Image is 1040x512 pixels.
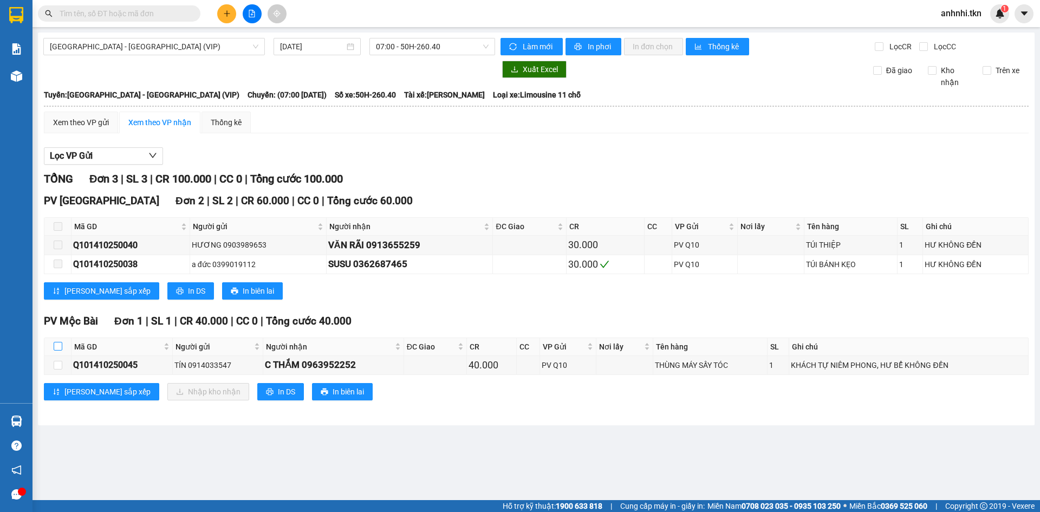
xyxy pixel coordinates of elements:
[114,315,143,327] span: Đơn 1
[207,195,210,207] span: |
[74,221,179,232] span: Mã GD
[53,116,109,128] div: Xem theo VP gửi
[328,257,491,271] div: SUSU 0362687465
[899,239,921,251] div: 1
[502,61,567,78] button: downloadXuất Excel
[297,195,319,207] span: CC 0
[568,257,642,272] div: 30.000
[556,502,602,510] strong: 1900 633 818
[694,43,704,51] span: bar-chart
[11,440,22,451] span: question-circle
[155,172,211,185] span: CR 100.000
[328,238,491,252] div: VĂN RÃI 0913655259
[44,282,159,300] button: sort-ascending[PERSON_NAME] sắp xếp
[188,285,205,297] span: In DS
[469,358,515,373] div: 40.000
[335,89,396,101] span: Số xe: 50H-260.40
[71,255,190,274] td: Q101410250038
[245,172,248,185] span: |
[742,502,841,510] strong: 0708 023 035 - 0935 103 250
[925,258,1026,270] div: HƯ KHÔNG ĐỀN
[89,172,118,185] span: Đơn 3
[407,341,456,353] span: ĐC Giao
[674,258,736,270] div: PV Q10
[493,89,581,101] span: Loại xe: Limousine 11 chỗ
[645,218,672,236] th: CC
[707,500,841,512] span: Miền Nam
[376,38,489,55] span: 07:00 - 50H-260.40
[261,315,263,327] span: |
[672,255,738,274] td: PV Q10
[241,195,289,207] span: CR 60.000
[176,287,184,296] span: printer
[574,43,583,51] span: printer
[101,27,453,40] li: [STREET_ADDRESS][PERSON_NAME]. [GEOGRAPHIC_DATA], Tỉnh [GEOGRAPHIC_DATA]
[151,315,172,327] span: SL 1
[898,218,923,236] th: SL
[655,359,765,371] div: THÙNG MÁY SẤY TÓC
[292,195,295,207] span: |
[243,285,274,297] span: In biên lai
[44,147,163,165] button: Lọc VP Gửi
[768,338,789,356] th: SL
[620,500,705,512] span: Cung cấp máy in - giấy in:
[672,236,738,255] td: PV Q10
[175,195,204,207] span: Đơn 2
[327,195,413,207] span: Tổng cước 60.000
[467,338,517,356] th: CR
[73,358,171,372] div: Q101410250045
[675,221,727,232] span: VP Gửi
[73,257,188,271] div: Q101410250038
[268,4,287,23] button: aim
[932,7,990,20] span: anhnhi.tkn
[674,239,736,251] div: PV Q10
[180,315,228,327] span: CR 40.000
[925,239,1026,251] div: HƯ KHÔNG ĐỀN
[248,89,327,101] span: Chuyến: (07:00 [DATE])
[517,338,540,356] th: CC
[806,258,895,270] div: TÚI BÁNH KẸO
[885,41,913,53] span: Lọc CR
[333,386,364,398] span: In biên lai
[321,388,328,397] span: printer
[64,285,151,297] span: [PERSON_NAME] sắp xếp
[404,89,485,101] span: Tài xế: [PERSON_NAME]
[222,282,283,300] button: printerIn biên lai
[509,43,518,51] span: sync
[44,315,98,327] span: PV Mộc Bài
[935,500,937,512] span: |
[192,258,324,270] div: a đức 0399019112
[44,195,159,207] span: PV [GEOGRAPHIC_DATA]
[923,218,1029,236] th: Ghi chú
[44,383,159,400] button: sort-ascending[PERSON_NAME] sắp xếp
[44,172,73,185] span: TỔNG
[567,218,645,236] th: CR
[214,172,217,185] span: |
[1003,5,1006,12] span: 1
[740,221,793,232] span: Nơi lấy
[14,14,68,68] img: logo.jpg
[60,8,187,20] input: Tìm tên, số ĐT hoặc mã đơn
[653,338,768,356] th: Tên hàng
[929,41,958,53] span: Lọc CC
[50,38,258,55] span: Sài Gòn - Tây Ninh (VIP)
[849,500,927,512] span: Miền Bắc
[121,172,123,185] span: |
[74,341,161,353] span: Mã GD
[278,386,295,398] span: In DS
[791,359,1026,371] div: KHÁCH TỰ NIÊM PHONG, HƯ BỂ KHÔNG ĐỀN
[236,195,238,207] span: |
[14,79,128,96] b: GỬI : PV Mộc Bài
[101,40,453,54] li: Hotline: 1900 8153
[995,9,1005,18] img: icon-new-feature
[126,172,147,185] span: SL 3
[53,388,60,397] span: sort-ascending
[128,116,191,128] div: Xem theo VP nhận
[280,41,344,53] input: 15/10/2025
[9,7,23,23] img: logo-vxr
[937,64,974,88] span: Kho nhận
[1001,5,1009,12] sup: 1
[511,66,518,74] span: download
[11,43,22,55] img: solution-icon
[500,38,563,55] button: syncLàm mới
